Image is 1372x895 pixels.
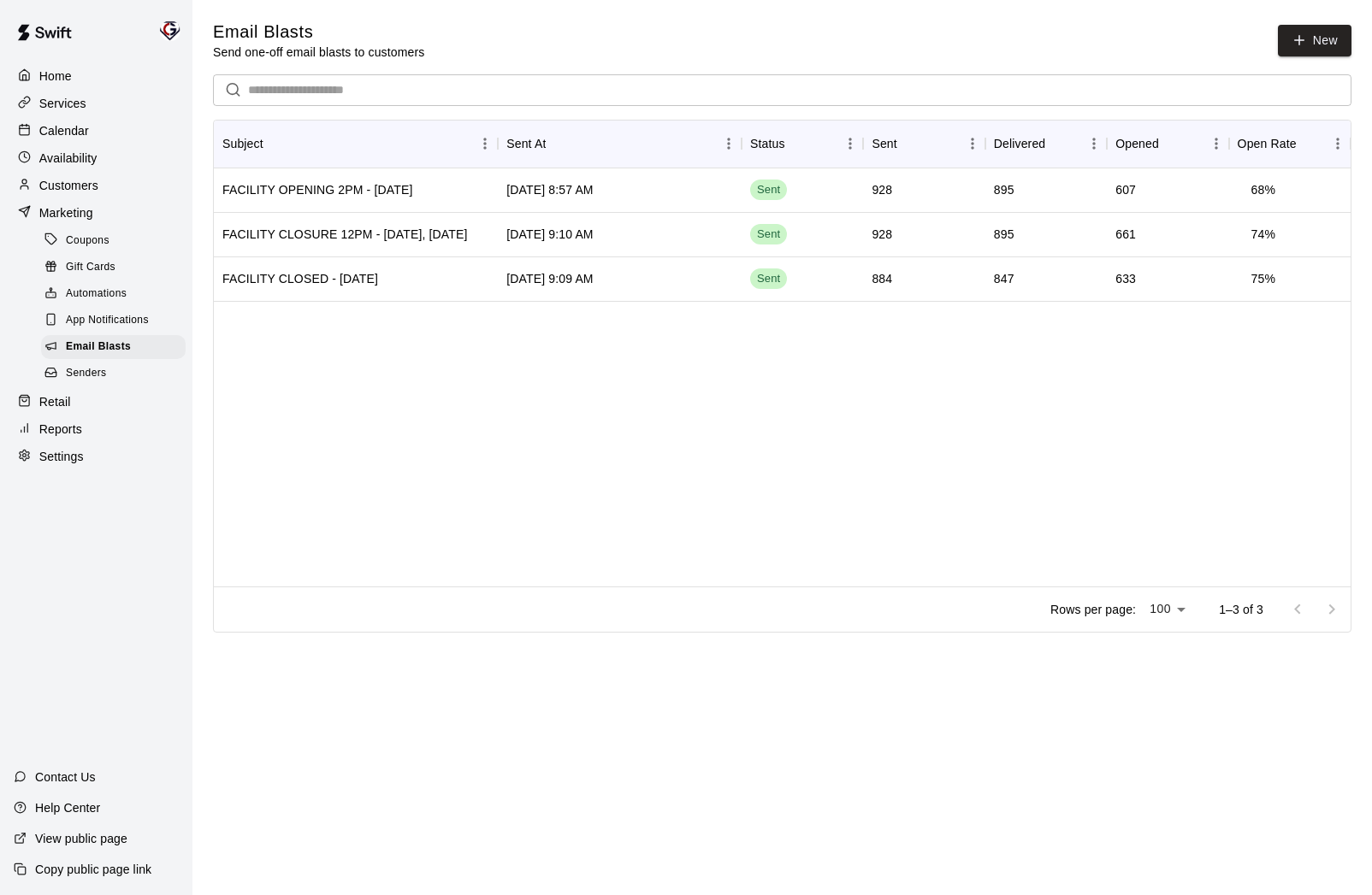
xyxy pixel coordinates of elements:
[14,200,179,226] a: Marketing
[1238,256,1289,302] td: 75 %
[14,63,179,89] a: Home
[750,227,787,243] span: Sent
[39,177,98,194] p: Customers
[66,365,107,382] span: Senders
[39,150,98,167] p: Availability
[1143,597,1192,621] div: 100
[1159,132,1183,156] button: Sort
[742,120,863,168] div: Status
[41,229,186,253] div: Coupons
[506,270,593,287] div: Jan 6 2025, 9:09 AM
[785,132,809,156] button: Sort
[863,120,985,168] div: Sent
[160,21,180,41] img: Mike Colangelo (Owner)
[897,132,921,156] button: Sort
[14,118,179,144] div: Calendar
[546,132,570,156] button: Sort
[994,120,1046,168] div: Delivered
[1115,120,1159,168] div: Opened
[994,226,1014,243] div: 895
[39,204,93,221] p: Marketing
[14,444,179,469] a: Settings
[985,120,1107,168] div: Delivered
[222,226,468,243] div: FACILITY CLOSURE 12PM - FEB 11, TUESDAY
[41,362,186,386] div: Senders
[39,122,89,139] p: Calendar
[35,768,96,786] p: Contact Us
[39,68,72,85] p: Home
[14,416,179,442] a: Reports
[1278,25,1351,56] a: New
[716,131,742,156] button: Menu
[14,173,179,198] a: Customers
[1050,601,1136,618] p: Rows per page:
[750,120,785,168] div: Status
[222,120,263,168] div: Subject
[263,132,287,156] button: Sort
[872,226,892,243] div: 928
[837,131,863,156] button: Menu
[41,281,192,308] a: Automations
[66,286,127,303] span: Automations
[213,21,424,44] h5: Email Blasts
[750,271,787,287] span: Sent
[872,270,892,287] div: 884
[506,181,593,198] div: Feb 12 2025, 8:57 AM
[1229,120,1351,168] div: Open Rate
[157,14,192,48] div: Mike Colangelo (Owner)
[872,181,892,198] div: 928
[35,830,127,847] p: View public page
[1219,601,1263,618] p: 1–3 of 3
[1115,226,1136,243] div: 661
[41,361,192,387] a: Senders
[35,799,100,816] p: Help Center
[506,120,546,168] div: Sent At
[41,334,192,361] a: Email Blasts
[498,120,742,168] div: Sent At
[41,254,192,280] a: Gift Cards
[39,448,84,465] p: Settings
[872,120,896,168] div: Sent
[39,421,82,438] p: Reports
[66,339,131,356] span: Email Blasts
[1115,181,1136,198] div: 607
[1297,132,1321,156] button: Sort
[1238,168,1289,213] td: 68 %
[1238,120,1297,168] div: Open Rate
[1115,270,1136,287] div: 633
[66,259,115,276] span: Gift Cards
[1203,131,1229,156] button: Menu
[66,233,109,250] span: Coupons
[41,308,192,334] a: App Notifications
[222,181,412,198] div: FACILITY OPENING 2PM - FEB 12th
[994,181,1014,198] div: 895
[213,44,424,61] p: Send one-off email blasts to customers
[960,131,985,156] button: Menu
[1045,132,1069,156] button: Sort
[41,256,186,280] div: Gift Cards
[14,91,179,116] a: Services
[1107,120,1228,168] div: Opened
[14,389,179,415] a: Retail
[41,282,186,306] div: Automations
[66,312,149,329] span: App Notifications
[506,226,593,243] div: Feb 11 2025, 9:10 AM
[14,145,179,171] a: Availability
[472,131,498,156] button: Menu
[214,120,498,168] div: Subject
[35,861,151,878] p: Copy public page link
[750,182,787,198] span: Sent
[41,335,186,359] div: Email Blasts
[39,95,86,112] p: Services
[41,227,192,254] a: Coupons
[994,270,1014,287] div: 847
[41,309,186,333] div: App Notifications
[1081,131,1107,156] button: Menu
